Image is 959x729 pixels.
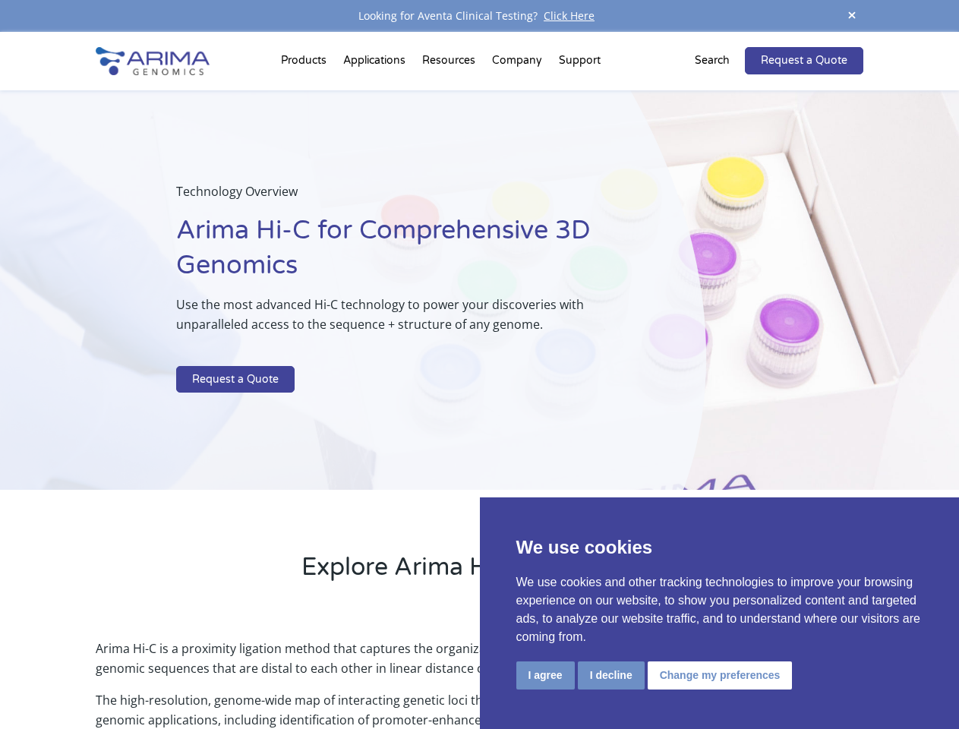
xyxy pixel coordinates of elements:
button: I agree [516,661,575,690]
p: Use the most advanced Hi-C technology to power your discoveries with unparalleled access to the s... [176,295,629,346]
p: Technology Overview [176,181,629,213]
p: We use cookies and other tracking technologies to improve your browsing experience on our website... [516,573,923,646]
a: Click Here [538,8,601,23]
button: I decline [578,661,645,690]
p: Search [695,51,730,71]
button: Change my preferences [648,661,793,690]
p: Arima Hi-C is a proximity ligation method that captures the organizational structure of chromatin... [96,639,863,690]
p: We use cookies [516,534,923,561]
a: Request a Quote [745,47,863,74]
img: Arima-Genomics-logo [96,47,210,75]
a: Request a Quote [176,366,295,393]
div: Looking for Aventa Clinical Testing? [96,6,863,26]
h2: Explore Arima Hi-C Technology [96,551,863,596]
h1: Arima Hi-C for Comprehensive 3D Genomics [176,213,629,295]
